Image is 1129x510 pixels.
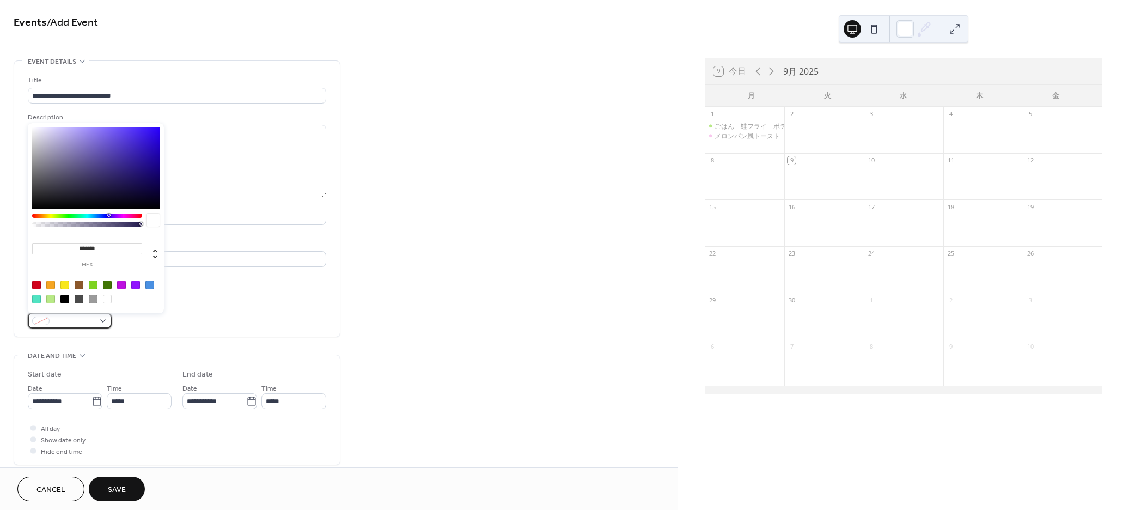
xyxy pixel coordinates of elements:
div: #4A90E2 [145,281,154,289]
a: Events [14,12,47,33]
div: Description [28,112,324,123]
button: Save [89,477,145,501]
span: Save [108,484,126,496]
div: 10 [867,156,875,165]
div: 4 [947,110,955,118]
div: Title [28,75,324,86]
div: #50E3C2 [32,295,41,303]
div: 月 [713,85,790,107]
span: Show date only [41,435,86,446]
div: 17 [867,203,875,211]
div: 24 [867,250,875,258]
div: 29 [708,296,716,304]
div: #FFFFFF [103,295,112,303]
span: Time [261,383,277,394]
span: / Add Event [47,12,98,33]
div: 1 [708,110,716,118]
span: Hide end time [41,446,82,458]
span: Event details [28,56,76,68]
div: #417505 [103,281,112,289]
div: 3 [1026,296,1034,304]
div: #8B572A [75,281,83,289]
div: 23 [788,250,796,258]
div: 2 [788,110,796,118]
div: 10 [1026,342,1034,350]
div: 8 [867,342,875,350]
div: 1 [867,296,875,304]
div: Start date [28,369,62,380]
div: 8 [708,156,716,165]
div: #BD10E0 [117,281,126,289]
div: 9月 2025 [783,65,819,78]
div: 水 [865,85,942,107]
div: 火 [789,85,865,107]
div: #F5A623 [46,281,55,289]
div: #9B9B9B [89,295,97,303]
div: #9013FE [131,281,140,289]
div: 22 [708,250,716,258]
div: 19 [1026,203,1034,211]
span: All day [41,423,60,435]
div: 12 [1026,156,1034,165]
span: Date [182,383,197,394]
span: Cancel [36,484,65,496]
div: #4A4A4A [75,295,83,303]
div: 16 [788,203,796,211]
div: 11 [947,156,955,165]
div: 2 [947,296,955,304]
div: 金 [1017,85,1094,107]
span: Date and time [28,350,76,362]
div: 25 [947,250,955,258]
div: ごはん 鮭フライ ポテトサラダ 青梗菜と卵のスープ りんご [705,122,784,131]
div: Location [28,238,324,250]
div: 3 [867,110,875,118]
span: Date [28,383,42,394]
label: hex [32,262,142,268]
div: 6 [708,342,716,350]
div: #7ED321 [89,281,97,289]
button: Cancel [17,477,84,501]
div: 5 [1026,110,1034,118]
div: メロンパン風トースト 麦茶 [715,131,800,141]
div: 9 [947,342,955,350]
div: 26 [1026,250,1034,258]
div: #B8E986 [46,295,55,303]
div: ごはん 鮭フライ ポテトサラダ 青梗菜と卵のスープ りんご [715,122,904,131]
span: Time [107,383,122,394]
div: 7 [788,342,796,350]
div: メロンパン風トースト 麦茶 [705,131,784,141]
div: 30 [788,296,796,304]
div: #F8E71C [60,281,69,289]
div: End date [182,369,213,380]
div: 18 [947,203,955,211]
div: 15 [708,203,716,211]
div: #000000 [60,295,69,303]
div: #D0021B [32,281,41,289]
div: 木 [942,85,1018,107]
div: 9 [788,156,796,165]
